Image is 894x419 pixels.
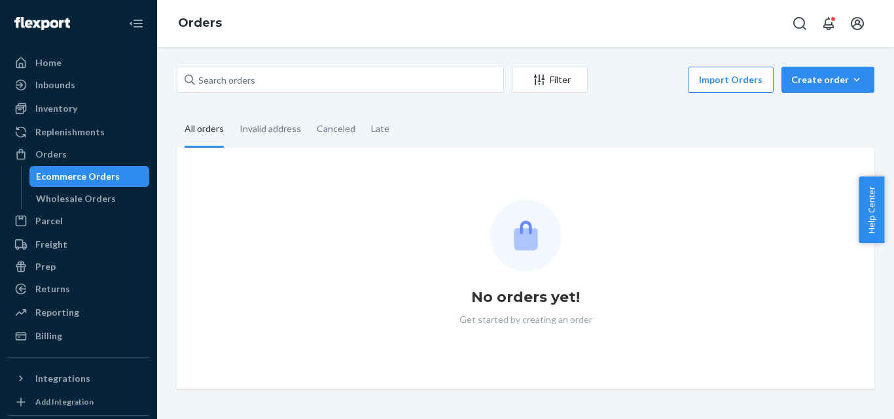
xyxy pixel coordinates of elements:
[815,10,842,37] button: Open notifications
[8,394,149,410] a: Add Integration
[35,306,79,319] div: Reporting
[35,238,67,251] div: Freight
[317,112,355,146] div: Canceled
[490,200,562,271] img: Empty list
[35,260,56,273] div: Prep
[859,176,884,243] button: Help Center
[8,278,149,299] a: Returns
[8,122,149,142] a: Replenishments
[8,256,149,277] a: Prep
[29,166,150,187] a: Ecommerce Orders
[8,368,149,389] button: Integrations
[178,16,222,30] a: Orders
[123,10,149,37] button: Close Navigation
[512,67,588,93] button: Filter
[35,372,90,385] div: Integrations
[240,112,301,146] div: Invalid address
[371,112,389,146] div: Late
[35,78,75,92] div: Inbounds
[35,214,63,227] div: Parcel
[787,10,813,37] button: Open Search Box
[8,326,149,346] a: Billing
[688,67,774,93] button: Import Orders
[36,192,116,205] div: Wholesale Orders
[35,56,62,69] div: Home
[35,329,62,343] div: Billing
[512,73,587,86] div: Filter
[35,396,94,407] div: Add Integration
[185,112,224,148] div: All orders
[8,98,149,119] a: Inventory
[29,188,150,209] a: Wholesale Orders
[471,287,580,308] h1: No orders yet!
[177,67,504,93] input: Search orders
[8,144,149,165] a: Orders
[168,5,232,42] ol: breadcrumbs
[36,170,120,183] div: Ecommerce Orders
[35,126,105,139] div: Replenishments
[8,210,149,231] a: Parcel
[459,313,592,326] p: Get started by creating an order
[8,302,149,323] a: Reporting
[35,102,77,115] div: Inventory
[8,52,149,73] a: Home
[35,282,70,295] div: Returns
[781,67,874,93] button: Create order
[35,148,67,161] div: Orders
[791,73,865,86] div: Create order
[8,75,149,95] a: Inbounds
[14,17,70,30] img: Flexport logo
[8,234,149,255] a: Freight
[844,10,870,37] button: Open account menu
